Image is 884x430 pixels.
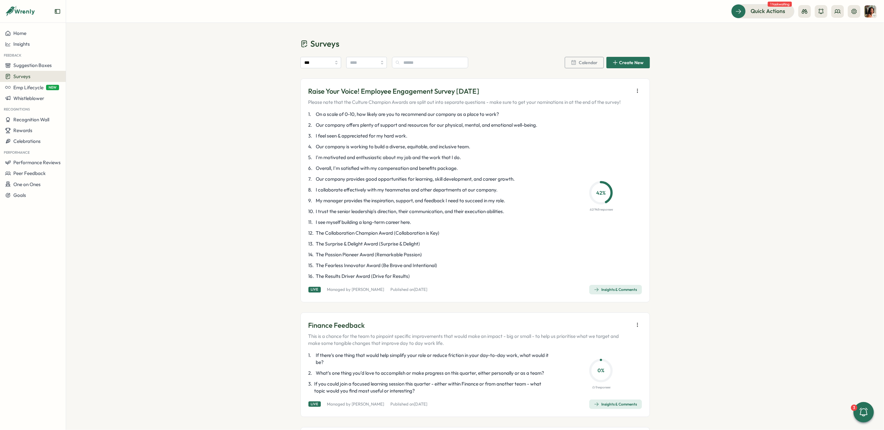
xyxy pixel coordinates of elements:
span: 16 . [308,273,315,280]
span: Create New [619,60,644,65]
span: Celebrations [13,138,41,144]
p: Finance Feedback [308,320,631,330]
span: 14 . [308,251,315,258]
span: Quick Actions [751,7,785,15]
p: Please note that the Culture Champion Awards are split out into separate questions - make sure to... [308,99,621,106]
span: What’s one thing you’d love to accomplish or make progress on this quarter, either personally or ... [316,370,544,377]
span: Home [13,30,26,36]
span: Calendar [579,60,598,65]
button: Create New [606,57,650,68]
span: 13 . [308,240,315,247]
span: 3 . [308,132,315,139]
span: I trust the senior leadership's direction, their communication, and their execution abilities. [316,208,504,215]
span: 9 . [308,197,315,204]
span: The Results Driver Award (Drive for Results) [316,273,410,280]
button: 3 [854,402,874,422]
span: If you could join a focused learning session this quarter - either within Finance or from another... [314,380,553,394]
span: If there’s one thing that would help simplify your role or reduce friction in your day-to-day wor... [316,352,553,366]
div: Insights & Comments [594,287,637,292]
span: Our company offers plenty of support and resources for our physical, mental, and emotional well-b... [316,122,537,129]
span: The Passion Pioneer Award (Remarkable Passion) [316,251,422,258]
span: Surveys [13,73,30,79]
span: 3 . [308,380,313,394]
span: I'm motivated and enthusiastic about my job and the work that I do. [316,154,461,161]
span: Rewards [13,127,32,133]
p: 0 % [591,367,611,375]
span: One on Ones [13,181,41,187]
span: 7 . [308,176,315,183]
span: I feel seen & appreciated for my hard work. [316,132,408,139]
span: Recognition Wall [13,117,49,123]
div: Live [308,401,321,407]
span: Goals [13,192,26,198]
p: 0 / 1 responses [592,385,610,390]
div: Live [308,287,321,292]
span: Surveys [311,38,340,49]
img: Viveca Riley [864,5,876,17]
span: The Fearless Innovator Award (Be Brave and Intentional) [316,262,437,269]
span: The Collaboration Champion Award (Collaboration is Key) [316,230,440,237]
span: NEW [46,85,59,90]
span: I collaborate effectively with my teammates and other departments at our company. [316,186,498,193]
span: 1 . [308,111,315,118]
span: 4 . [308,143,315,150]
span: The Surprise & Delight Award (Surprise & Delight) [316,240,420,247]
span: On a scale of 0-10, how likely are you to recommend our company as a place to work? [316,111,499,118]
p: This is a chance for the team to pinpoint specific improvements that would make an impact - big o... [308,333,631,347]
span: 10 . [308,208,315,215]
span: 6 . [308,165,315,172]
p: Managed by [327,401,384,407]
p: 42 % [591,189,611,197]
span: [DATE] [414,401,428,406]
p: Raise Your Voice! Employee Engagement Survey [DATE] [308,86,621,96]
div: 3 [851,405,857,411]
span: Insights [13,41,30,47]
button: Insights & Comments [589,285,642,294]
a: [PERSON_NAME] [352,287,384,292]
span: Emp Lifecycle [13,84,44,91]
span: Suggestion Boxes [13,62,52,68]
button: Calendar [565,57,604,68]
button: Expand sidebar [54,8,61,15]
span: Whistleblower [13,95,44,101]
span: My manager provides the inspiration, support, and feedback I need to succeed in my role. [316,197,505,204]
button: Insights & Comments [589,400,642,409]
span: Our company provides good opportunities for learning, skill development, and career growth. [316,176,515,183]
span: 2 . [308,370,315,377]
span: 2 . [308,122,315,129]
p: Published on [391,287,428,292]
span: 1 . [308,352,315,366]
span: 15 . [308,262,315,269]
span: 5 . [308,154,315,161]
span: Performance Reviews [13,159,61,165]
span: 1 task waiting [768,2,792,7]
span: Overall, I'm satisfied with my compensation and benefits package. [316,165,458,172]
p: Published on [391,401,428,407]
span: Our company is working to build a diverse, equitable, and inclusive team. [316,143,470,150]
p: Managed by [327,287,384,292]
div: Insights & Comments [594,402,637,407]
button: Quick Actions [731,4,794,18]
span: 8 . [308,186,315,193]
span: [DATE] [414,287,428,292]
span: 11 . [308,219,315,226]
span: Peer Feedback [13,170,46,176]
span: 12 . [308,230,315,237]
p: 62 / 148 responses [590,207,613,212]
span: I see myself building a long-term career here. [316,219,411,226]
a: [PERSON_NAME] [352,401,384,406]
